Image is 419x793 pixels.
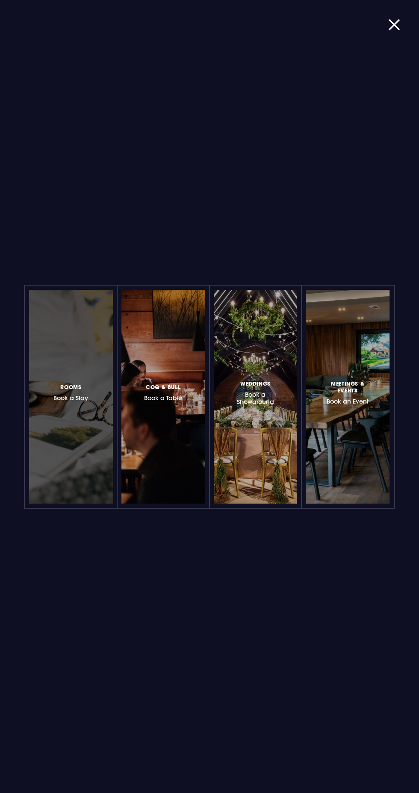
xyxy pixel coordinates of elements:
span: Rooms [60,383,81,390]
span: Meetings & Events [324,380,372,394]
h3: Book a Stay [53,382,88,402]
a: Coq & BullBook a Table [121,290,205,504]
span: Weddings [240,380,271,387]
h3: Book an Event [324,379,372,405]
h3: Book a Table [144,382,182,402]
a: RoomsBook a Stay [29,290,113,504]
h3: Book a Showaround [231,379,280,406]
a: Meetings & EventsBook an Event [306,290,389,504]
a: WeddingsBook a Showaround [214,290,298,504]
span: Coq & Bull [146,383,180,390]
